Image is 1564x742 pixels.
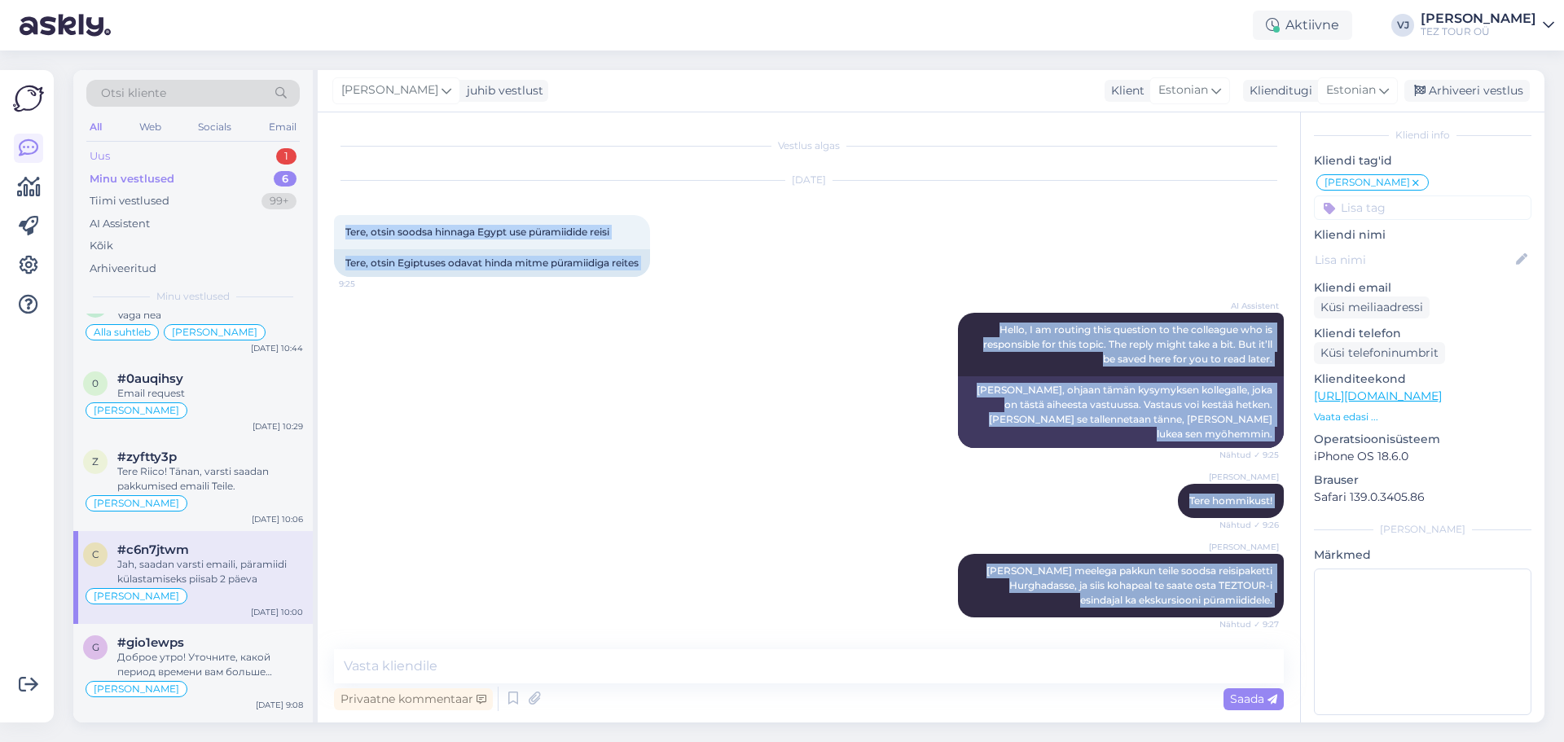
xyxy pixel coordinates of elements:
[92,377,99,389] span: 0
[1158,81,1208,99] span: Estonian
[1218,449,1279,461] span: Nähtud ✓ 9:25
[90,193,169,209] div: Tiimi vestlused
[1314,226,1531,244] p: Kliendi nimi
[92,548,99,560] span: c
[274,171,297,187] div: 6
[1314,431,1531,448] p: Operatsioonisüsteem
[156,289,230,304] span: Minu vestlused
[460,82,543,99] div: juhib vestlust
[1314,152,1531,169] p: Kliendi tag'id
[1105,82,1144,99] div: Klient
[1314,128,1531,143] div: Kliendi info
[256,699,303,711] div: [DATE] 9:08
[334,138,1284,153] div: Vestlus algas
[1230,692,1277,706] span: Saada
[1314,448,1531,465] p: iPhone OS 18.6.0
[958,376,1284,448] div: [PERSON_NAME], ohjaan tämän kysymyksen kollegalle, joka on tästä aiheesta vastuussa. Vastaus voi ...
[117,308,303,323] div: Väga hea
[276,148,297,165] div: 1
[195,116,235,138] div: Socials
[1243,82,1312,99] div: Klienditugi
[986,564,1275,606] span: [PERSON_NAME] meelega pakkun teile soodsa reisipaketti Hurghadasse, ja siis kohapeal te saate ost...
[94,591,179,601] span: [PERSON_NAME]
[251,606,303,618] div: [DATE] 10:00
[1218,300,1279,312] span: AI Assistent
[1209,541,1279,553] span: [PERSON_NAME]
[334,688,493,710] div: Privaatne kommentaar
[252,513,303,525] div: [DATE] 10:06
[1314,389,1442,403] a: [URL][DOMAIN_NAME]
[1314,547,1531,564] p: Märkmed
[1404,80,1530,102] div: Arhiveeri vestlus
[983,323,1275,365] span: Hello, I am routing this question to the colleague who is responsible for this topic. The reply m...
[251,342,303,354] div: [DATE] 10:44
[1315,251,1513,269] input: Lisa nimi
[1421,12,1536,25] div: [PERSON_NAME]
[94,406,179,415] span: [PERSON_NAME]
[90,261,156,277] div: Arhiveeritud
[117,464,303,494] div: Tere Riico! Tänan, varsti saadan pakkumised emaili Teile.
[117,635,184,650] span: #gio1ewps
[94,684,179,694] span: [PERSON_NAME]
[117,386,303,401] div: Email request
[1314,342,1445,364] div: Küsi telefoninumbrit
[1314,279,1531,296] p: Kliendi email
[1209,471,1279,483] span: [PERSON_NAME]
[1326,81,1376,99] span: Estonian
[1314,489,1531,506] p: Safari 139.0.3405.86
[1189,494,1272,507] span: Tere hommikust!
[101,85,166,102] span: Otsi kliente
[117,650,303,679] div: Доброе утро! Уточните, какой период времени вам больше подходит, сколько пассажиров приедет (если...
[90,238,113,254] div: Kõik
[339,278,400,290] span: 9:25
[136,116,165,138] div: Web
[261,193,297,209] div: 99+
[1314,410,1531,424] p: Vaata edasi ...
[94,498,179,508] span: [PERSON_NAME]
[1325,178,1410,187] span: [PERSON_NAME]
[86,116,105,138] div: All
[1253,11,1352,40] div: Aktiivne
[1218,519,1279,531] span: Nähtud ✓ 9:26
[117,371,183,386] span: #0auqihsy
[1218,618,1279,630] span: Nähtud ✓ 9:27
[90,216,150,232] div: AI Assistent
[92,455,99,468] span: z
[334,173,1284,187] div: [DATE]
[172,327,257,337] span: [PERSON_NAME]
[90,171,174,187] div: Minu vestlused
[341,81,438,99] span: [PERSON_NAME]
[117,450,177,464] span: #zyftty3p
[117,542,189,557] span: #c6n7jtwm
[94,327,151,337] span: Alla suhtleb
[266,116,300,138] div: Email
[1421,12,1554,38] a: [PERSON_NAME]TEZ TOUR OÜ
[253,420,303,432] div: [DATE] 10:29
[90,148,110,165] div: Uus
[1421,25,1536,38] div: TEZ TOUR OÜ
[345,226,609,238] span: Tere, otsin soodsa hinnaga Egypt use püramiidide reisi
[1314,522,1531,537] div: [PERSON_NAME]
[1314,195,1531,220] input: Lisa tag
[117,557,303,586] div: Jah, saadan varsti emaili, päramiidi külastamiseks piisab 2 päeva
[1391,14,1414,37] div: VJ
[1314,371,1531,388] p: Klienditeekond
[13,83,44,114] img: Askly Logo
[334,249,650,277] div: Tere, otsin Egiptuses odavat hinda mitme püramiidiga reites
[1314,325,1531,342] p: Kliendi telefon
[1314,296,1430,318] div: Küsi meiliaadressi
[92,641,99,653] span: g
[1314,472,1531,489] p: Brauser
